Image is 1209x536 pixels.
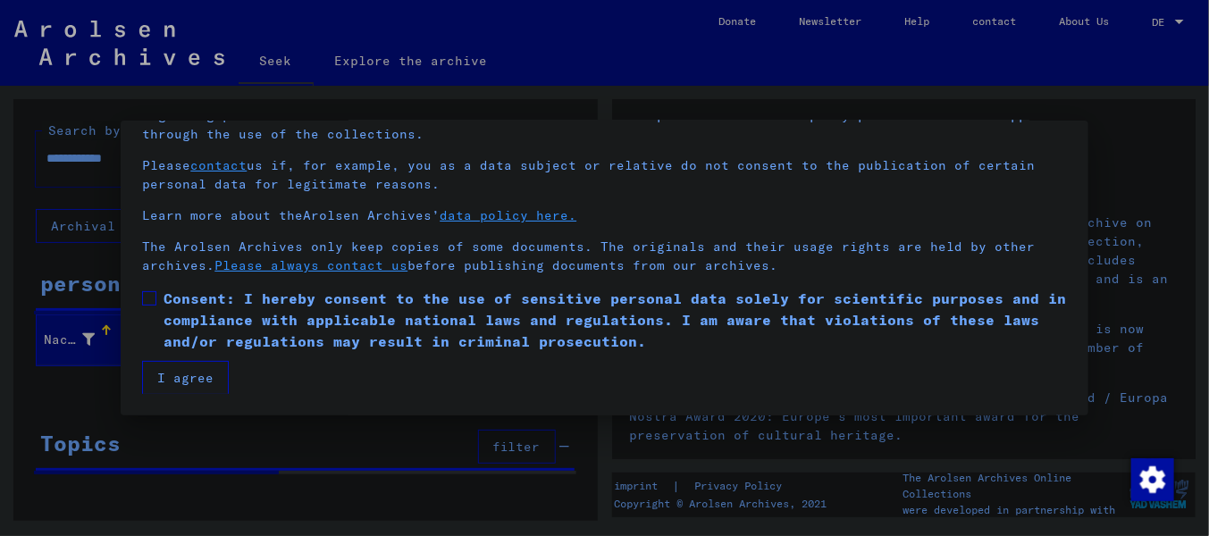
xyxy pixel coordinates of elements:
[164,289,1066,350] font: Consent: I hereby consent to the use of sensitive personal data solely for scientific purposes an...
[440,207,576,223] a: data policy here.
[142,157,1035,192] font: us if, for example, you as a data subject or relative do not consent to the publication of certai...
[1131,458,1174,501] img: Change consent
[303,207,440,223] font: Arolsen Archives’
[142,207,303,223] font: Learn more about the
[142,239,1035,273] font: The Arolsen Archives only keep copies of some documents. The originals and their usage rights are...
[157,370,214,386] font: I agree
[190,157,247,173] a: contact
[142,157,190,173] font: Please
[214,257,407,273] a: Please always contact us
[407,257,777,273] font: before publishing documents from our archives.
[142,361,229,395] button: I agree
